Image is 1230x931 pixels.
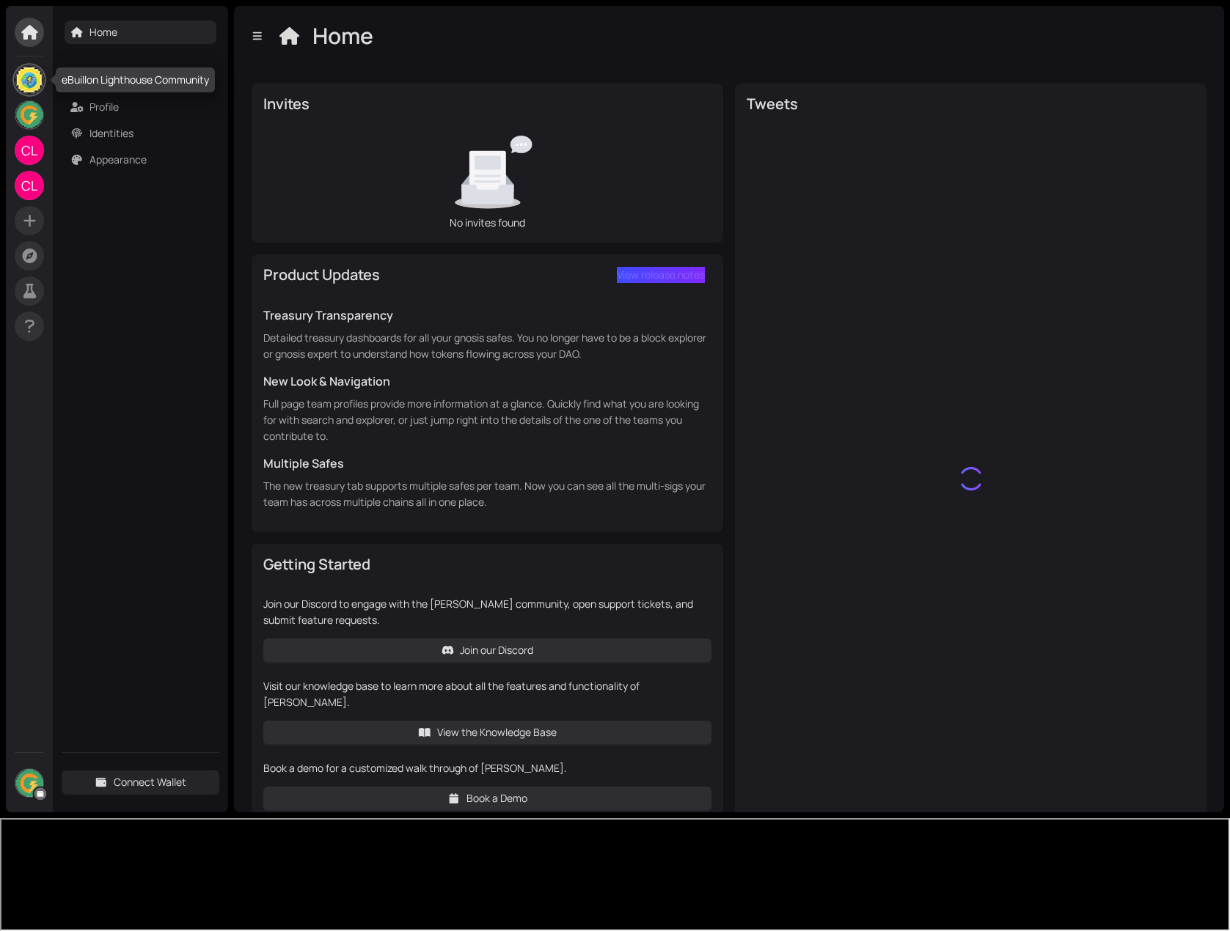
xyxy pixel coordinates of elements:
[263,639,711,662] a: Join our Discord
[15,66,43,94] img: ODJ8xoAQ-j.jpeg
[460,642,533,658] span: Join our Discord
[263,265,610,285] div: Product Updates
[263,330,711,362] p: Detailed treasury dashboards for all your gnosis safes. You no longer have to be a block explorer...
[15,769,43,797] img: ecsdhv5-ZK.jpeg
[610,263,711,287] a: View release notes
[15,101,43,129] img: DVsz_mldpk.jpeg
[263,721,711,744] a: View the Knowledge Base
[21,136,37,165] span: CL
[263,596,711,628] p: Join our Discord to engage with the [PERSON_NAME] community, open support tickets, and submit fea...
[21,171,37,200] span: CL
[263,94,711,114] div: Invites
[747,94,1195,114] div: Tweets
[263,554,711,575] div: Getting Started
[89,100,119,114] a: Profile
[263,760,711,776] p: Book a demo for a customized walk through of [PERSON_NAME].
[114,774,186,790] span: Connect Wallet
[263,455,711,472] h5: Multiple Safes
[56,67,215,92] div: eBuillon Lighthouse Community
[959,467,983,490] img: something
[89,152,147,166] a: Appearance
[420,215,555,231] div: No invites found
[263,396,711,444] p: Full page team profiles provide more information at a glance. Quickly find what you are looking f...
[89,25,117,39] a: Home
[312,22,376,50] div: Home
[466,790,527,806] span: Book a Demo
[263,372,711,390] h5: New Look & Navigation
[617,267,705,283] span: View release notes
[62,59,219,92] div: Account Settings
[263,306,711,324] h5: Treasury Transparency
[62,770,219,794] button: Connect Wallet
[263,678,711,710] p: Visit our knowledge base to learn more about all the features and functionality of [PERSON_NAME].
[437,724,557,740] span: View the Knowledge Base
[263,478,711,510] p: The new treasury tab supports multiple safes per team. Now you can see all the multi-sigs your te...
[263,787,711,810] a: Book a Demo
[89,126,133,140] a: Identities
